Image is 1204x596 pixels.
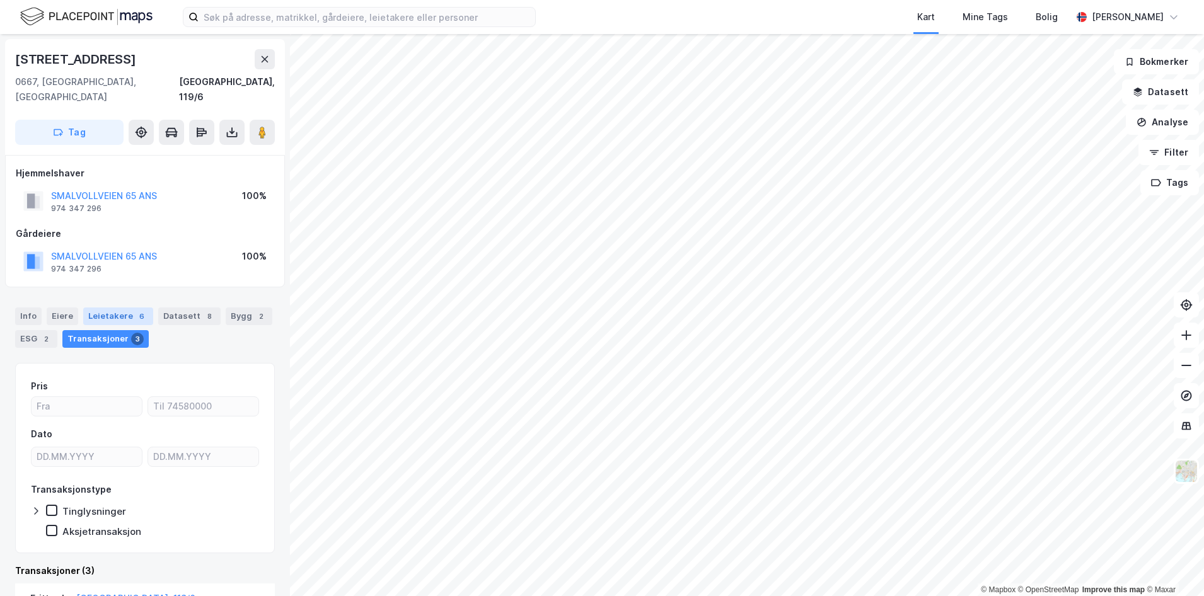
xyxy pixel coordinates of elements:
div: Leietakere [83,307,153,325]
div: 3 [131,333,144,345]
div: Pris [31,379,48,394]
img: Z [1174,459,1198,483]
div: [GEOGRAPHIC_DATA], 119/6 [179,74,275,105]
div: 8 [203,310,216,323]
div: 6 [136,310,148,323]
div: 2 [255,310,267,323]
div: 2 [40,333,52,345]
a: Mapbox [981,585,1016,594]
button: Analyse [1126,110,1199,135]
input: DD.MM.YYYY [148,447,258,466]
div: Dato [31,427,52,442]
div: ESG [15,330,57,348]
div: [PERSON_NAME] [1092,9,1164,25]
input: Fra [32,397,142,416]
div: Transaksjoner [62,330,149,348]
div: [STREET_ADDRESS] [15,49,139,69]
a: OpenStreetMap [1018,585,1079,594]
button: Datasett [1122,79,1199,105]
div: 100% [242,188,267,203]
div: Info [15,307,42,325]
div: 0667, [GEOGRAPHIC_DATA], [GEOGRAPHIC_DATA] [15,74,179,105]
div: Eiere [47,307,78,325]
div: Mine Tags [963,9,1008,25]
div: 974 347 296 [51,203,101,214]
div: Bygg [226,307,272,325]
button: Filter [1138,140,1199,165]
input: Til 74580000 [148,397,258,416]
input: DD.MM.YYYY [32,447,142,466]
img: logo.f888ab2527a4732fd821a326f86c7f29.svg [20,6,153,28]
iframe: Chat Widget [1141,536,1204,596]
button: Tag [15,120,124,145]
button: Tags [1140,170,1199,195]
div: Aksjetransaksjon [62,525,141,537]
div: 100% [242,249,267,264]
input: Søk på adresse, matrikkel, gårdeiere, leietakere eller personer [199,8,535,26]
div: Bolig [1036,9,1058,25]
div: Kart [917,9,935,25]
div: Transaksjoner (3) [15,563,275,578]
div: Gårdeiere [16,226,274,241]
div: 974 347 296 [51,264,101,274]
div: Tinglysninger [62,505,126,517]
a: Improve this map [1082,585,1145,594]
button: Bokmerker [1114,49,1199,74]
div: Datasett [158,307,221,325]
div: Hjemmelshaver [16,166,274,181]
div: Transaksjonstype [31,482,112,497]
